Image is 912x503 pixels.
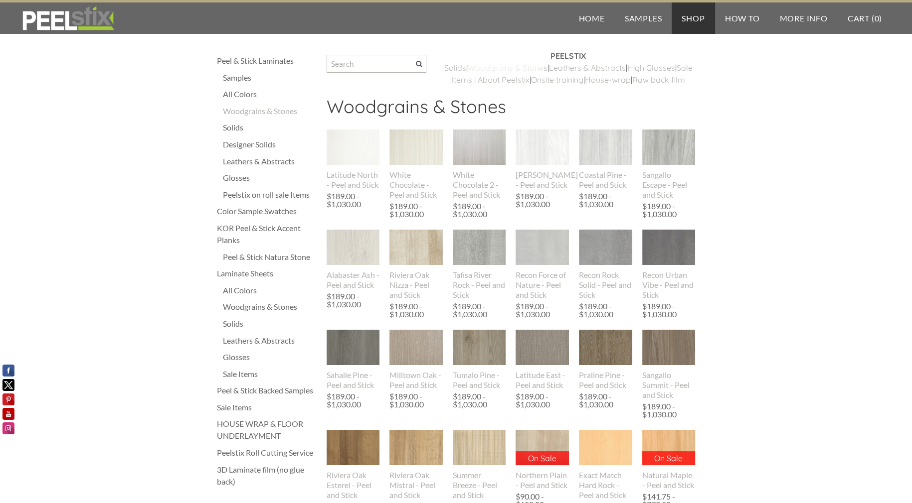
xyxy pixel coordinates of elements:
img: s832171791223022656_p891_i1_w1536.jpeg [579,219,632,276]
div: $189.00 - $1,030.00 [389,302,440,318]
a: On Sale Northern Plain - Peel and Stick [516,430,569,490]
img: s832171791223022656_p587_i1_w400.jpeg [453,430,506,465]
a: Color Sample Swatches [217,205,317,217]
img: s832171791223022656_p748_i2_w640.jpeg [579,430,632,465]
div: White Chocolate - Peel and Stick [389,170,443,200]
img: s832171791223022656_p782_i1_w640.jpeg [642,313,696,382]
img: s832171791223022656_p895_i1_w1536.jpeg [516,218,569,276]
a: Peelstix Roll Cutting Service [217,447,317,459]
a: Leathers & Abstracts [223,335,317,347]
img: s832171791223022656_p691_i2_w640.jpeg [389,230,443,265]
a: Samples [615,2,672,34]
div: Riviera Oak Nizza - Peel and Stick [389,270,443,300]
a: Woodgrains & Stone [468,63,544,73]
div: [PERSON_NAME] - Peel and Stick [516,170,569,190]
a: Onsite training [531,75,583,85]
div: Milltown Oak - Peel and Stick [389,370,443,390]
a: Latitude East - Peel and Stick [516,330,569,389]
div: $189.00 - $1,030.00 [516,302,566,318]
span: | [530,75,531,85]
div: Recon Force of Nature - Peel and Stick [516,270,569,300]
div: $189.00 - $1,030.00 [327,192,377,208]
div: $189.00 - $1,030.00 [389,392,440,408]
div: Samples [223,72,317,84]
span: 0 [874,13,879,23]
div: $189.00 - $1,030.00 [453,202,504,218]
a: Sale Items [223,368,317,380]
span: Search [416,61,422,67]
img: s832171791223022656_p793_i1_w640.jpeg [453,113,506,182]
a: Shop [672,2,715,34]
a: Glosses [223,172,317,184]
img: s832171791223022656_p847_i1_w716.png [579,113,632,182]
a: White Chocolate 2 - Peel and Stick [453,129,506,199]
a: House-wrap [585,75,631,85]
div: Riviera Oak Mistral - Peel and Stick [389,470,443,500]
a: Recon Force of Nature - Peel and Stick [516,230,569,299]
span: | [675,63,677,73]
img: s832171791223022656_p779_i1_w640.jpeg [642,113,696,182]
div: All Colors [223,88,317,100]
div: Peelstix on roll sale Items [223,189,317,201]
img: s832171791223022656_p842_i1_w738.png [327,214,380,281]
div: $189.00 - $1,030.00 [453,302,504,318]
div: Tafisa River Rock - Peel and Stick [453,270,506,300]
div: Solids [223,122,317,133]
div: HOUSE WRAP & FLOOR UNDERLAYMENT [217,418,317,442]
h2: Woodgrains & Stones [327,96,696,125]
div: Coastal Pine - Peel and Stick [579,170,632,190]
a: More Info [769,2,837,34]
a: Latitude North - Peel and Stick [327,129,380,189]
div: Recon Urban Vibe - Peel and Stick [642,270,696,300]
a: 3D Laminate film (no glue back) [217,464,317,488]
div: Praline Pine - Peel and Stick [579,370,632,390]
a: Riviera Oak Nizza - Peel and Stick [389,230,443,299]
img: s832171791223022656_p588_i1_w400.jpeg [389,129,443,165]
div: Tumalo Pine - Peel and Stick [453,370,506,390]
a: High Glosses [627,63,675,73]
a: Tumalo Pine - Peel and Stick [453,330,506,389]
div: $189.00 - $1,030.00 [642,202,693,218]
a: Sahalie Pine - Peel and Stick [327,330,380,389]
p: On Sale [516,451,569,465]
span: | [583,75,585,85]
a: KOR Peel & Stick Accent Planks [217,222,317,246]
a: Solids [223,318,317,330]
img: s832171791223022656_p987_i2_w432.jpeg [642,430,696,465]
img: s832171791223022656_p580_i1_w400.jpeg [516,330,569,365]
a: [PERSON_NAME] - Peel and Stick [516,129,569,189]
a: Home [569,2,615,34]
a: All Colors [223,284,317,296]
div: $189.00 - $1,030.00 [642,302,693,318]
a: Woodgrains & Stones [223,301,317,313]
a: Summer Breeze - Peel and Stick [453,430,506,500]
a: Sale Items [217,401,317,413]
a: Peel & Stick Backed Samples [217,384,317,396]
a: Woodgrains & Stones [223,105,317,117]
img: s832171791223022656_p841_i1_w690.png [516,112,569,183]
img: s832171791223022656_p694_i6_w640.jpeg [327,430,380,465]
div: $189.00 - $1,030.00 [579,302,630,318]
div: Natural Maple - Peel and Stick [642,470,696,490]
a: Coastal Pine - Peel and Stick [579,129,632,189]
a: Peel & Stick Natura Stone [223,251,317,263]
div: $189.00 - $1,030.00 [579,192,630,208]
a: Praline Pine - Peel and Stick [579,330,632,389]
div: $189.00 - $1,030.00 [579,392,630,408]
a: Riviera Oak Mistral - Peel and Stick [389,430,443,500]
div: Riviera Oak Esterel - Peel and Stick [327,470,380,500]
a: Exact Match Hard Rock - Peel and Stick [579,430,632,500]
div: $189.00 - $1,030.00 [453,392,504,408]
div: $189.00 - $1,030.00 [389,202,440,218]
a: How To [715,2,770,34]
a: Recon Rock Solid - Peel and Stick [579,230,632,299]
div: $189.00 - $1,030.00 [327,392,377,408]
